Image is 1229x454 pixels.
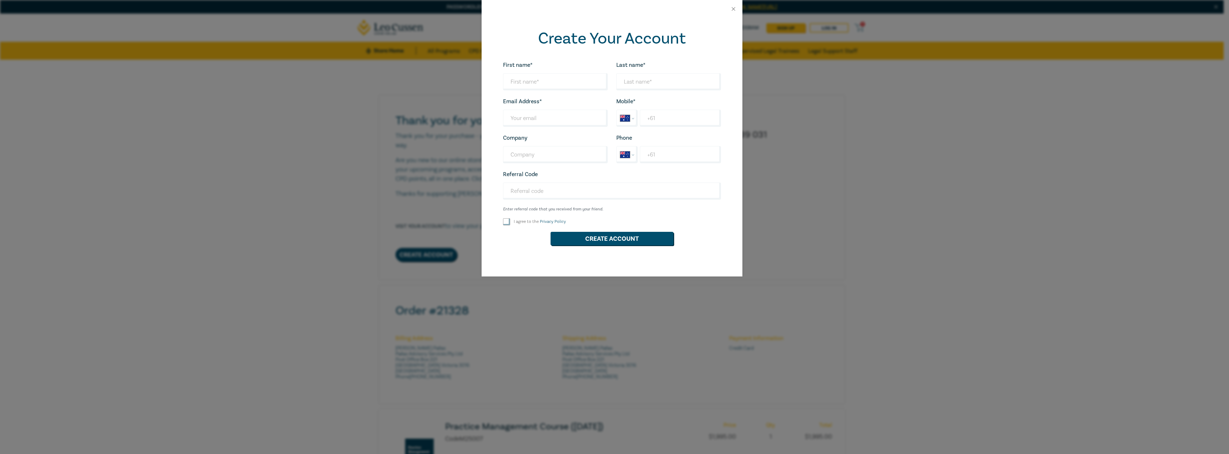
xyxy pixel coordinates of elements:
label: First name* [503,62,533,68]
button: Close [730,6,737,12]
input: Company [503,146,608,163]
input: Your email [503,110,608,127]
label: Referral Code [503,171,538,178]
label: Email Address* [503,98,542,105]
small: Enter referral code that you received from your friend. [503,207,721,212]
h2: Create Your Account [503,29,721,48]
input: Enter phone number [640,146,721,163]
input: Referral code [503,183,721,200]
a: Privacy Policy [540,219,566,224]
input: Enter Mobile number [640,110,721,127]
label: I agree to the [514,219,566,225]
label: Phone [616,135,632,141]
label: Company [503,135,527,141]
input: Last name* [616,73,721,90]
input: First name* [503,73,608,90]
button: Create Account [551,232,673,245]
label: Last name* [616,62,646,68]
label: Mobile* [616,98,636,105]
